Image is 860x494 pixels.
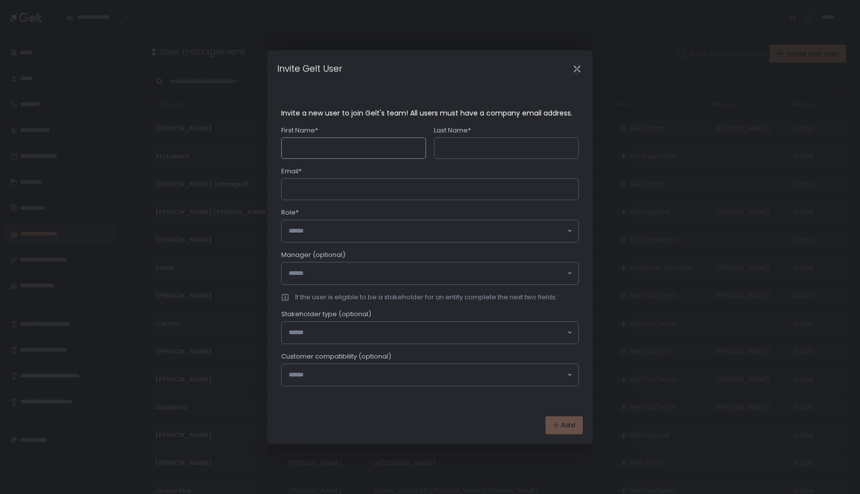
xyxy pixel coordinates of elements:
span: Last Name* [434,126,471,135]
input: Search for option [289,268,566,278]
span: First Name* [281,126,318,135]
span: Customer compatibility (optional) [281,352,391,361]
p: Invite a new user to join Gelt's team! All users must have a company email address. [281,108,579,118]
div: Search for option [282,220,578,242]
span: Stakeholder type (optional) [281,310,371,319]
input: Search for option [289,226,566,236]
input: Search for option [289,370,566,380]
h1: Invite Gelt User [277,62,342,75]
span: Manager (optional) [281,250,345,259]
div: Search for option [282,364,578,386]
input: Search for option [289,328,566,338]
span: Role* [281,208,299,217]
div: Search for option [282,322,578,344]
div: Close [561,63,593,75]
div: If the user is eligible to be a stakeholder for an entity complete the next two fields: [295,293,557,302]
div: Search for option [282,262,578,284]
span: Email* [281,167,302,176]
